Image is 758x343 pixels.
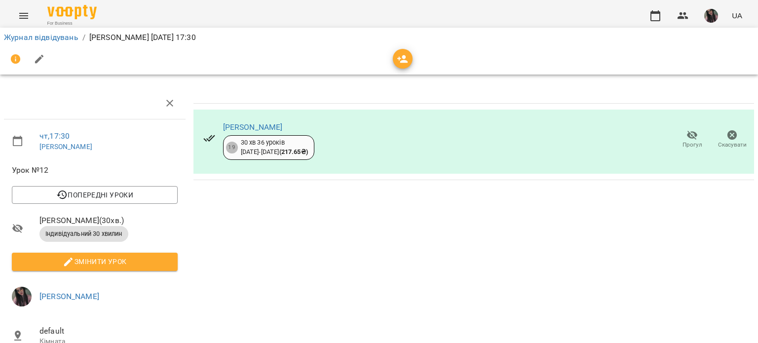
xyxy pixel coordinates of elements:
span: Змінити урок [20,256,170,267]
div: 19 [226,142,238,153]
img: 56914cf74e87d0f48a8d1ea6ffe70007.jpg [12,287,32,306]
span: Скасувати [718,141,747,149]
span: Індивідуальний 30 хвилин [39,229,128,238]
span: For Business [47,20,97,27]
span: UA [732,10,742,21]
div: 30 хв 36 уроків [DATE] - [DATE] [241,138,308,156]
button: Скасувати [712,126,752,153]
span: Прогул [682,141,702,149]
button: Menu [12,4,36,28]
span: Урок №12 [12,164,178,176]
b: ( 217.65 ₴ ) [279,148,308,155]
a: [PERSON_NAME] [39,292,99,301]
a: чт , 17:30 [39,131,70,141]
li: / [82,32,85,43]
button: Попередні уроки [12,186,178,204]
span: default [39,325,178,337]
p: [PERSON_NAME] [DATE] 17:30 [89,32,196,43]
a: [PERSON_NAME] [223,122,283,132]
img: Voopty Logo [47,5,97,19]
button: Змінити урок [12,253,178,270]
img: 56914cf74e87d0f48a8d1ea6ffe70007.jpg [704,9,718,23]
button: UA [728,6,746,25]
nav: breadcrumb [4,32,754,43]
span: [PERSON_NAME] ( 30 хв. ) [39,215,178,227]
a: Журнал відвідувань [4,33,78,42]
span: Попередні уроки [20,189,170,201]
button: Прогул [672,126,712,153]
a: [PERSON_NAME] [39,143,92,151]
